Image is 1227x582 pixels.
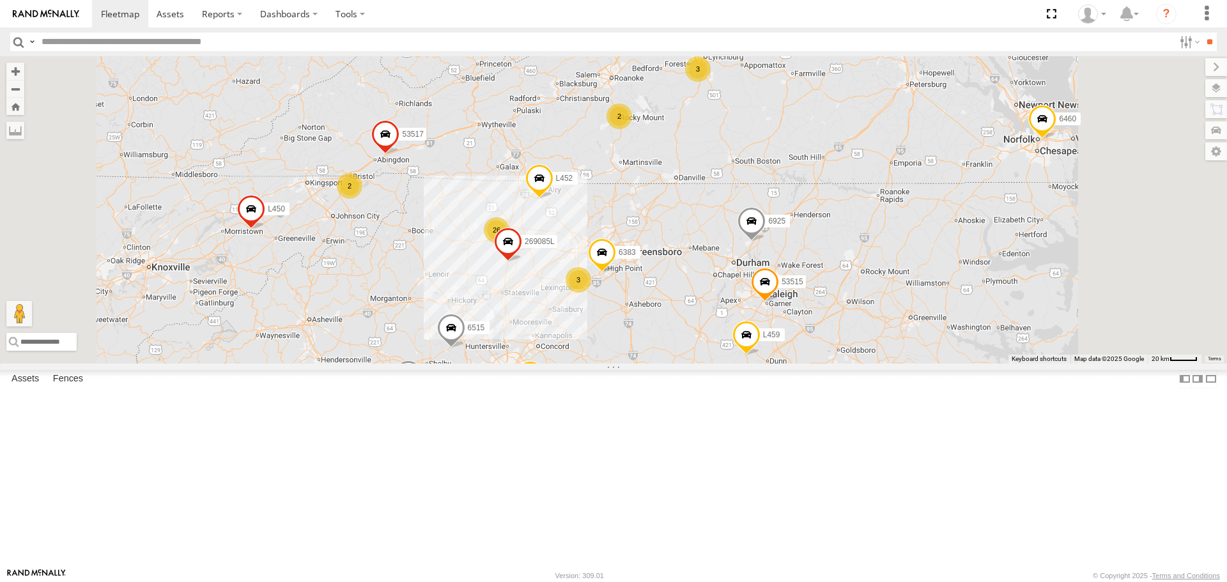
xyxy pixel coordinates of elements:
div: 2 [606,103,632,129]
div: 26 [484,217,509,243]
button: Drag Pegman onto the map to open Street View [6,301,32,326]
div: Brandy Byrd [1074,4,1111,24]
span: L452 [556,174,573,183]
span: 20 km [1152,355,1169,362]
span: 6925 [768,217,785,226]
button: Zoom out [6,80,24,98]
div: 2 [337,173,362,199]
span: 6383 [619,248,636,257]
label: Fences [47,371,89,388]
label: Map Settings [1205,142,1227,160]
span: 53515 [782,277,803,286]
span: Map data ©2025 Google [1074,355,1144,362]
div: 3 [685,56,711,82]
button: Zoom in [6,63,24,80]
div: © Copyright 2025 - [1093,572,1220,579]
span: L459 [763,331,780,340]
img: rand-logo.svg [13,10,79,19]
a: Terms (opens in new tab) [1208,356,1221,361]
div: 3 [566,267,591,293]
span: 6515 [468,324,485,333]
button: Map Scale: 20 km per 40 pixels [1148,355,1201,364]
label: Hide Summary Table [1205,370,1217,388]
a: Terms and Conditions [1152,572,1220,579]
label: Dock Summary Table to the Left [1178,370,1191,388]
span: L450 [268,205,285,214]
label: Search Filter Options [1175,33,1202,51]
label: Dock Summary Table to the Right [1191,370,1204,388]
span: 6460 [1059,114,1076,123]
span: 53517 [402,130,423,139]
label: Measure [6,121,24,139]
label: Search Query [27,33,37,51]
button: Zoom Home [6,98,24,115]
i: ? [1156,4,1177,24]
label: Assets [5,371,45,388]
span: 269085L [525,237,555,246]
div: Version: 309.01 [555,572,604,579]
a: Visit our Website [7,569,66,582]
button: Keyboard shortcuts [1012,355,1067,364]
